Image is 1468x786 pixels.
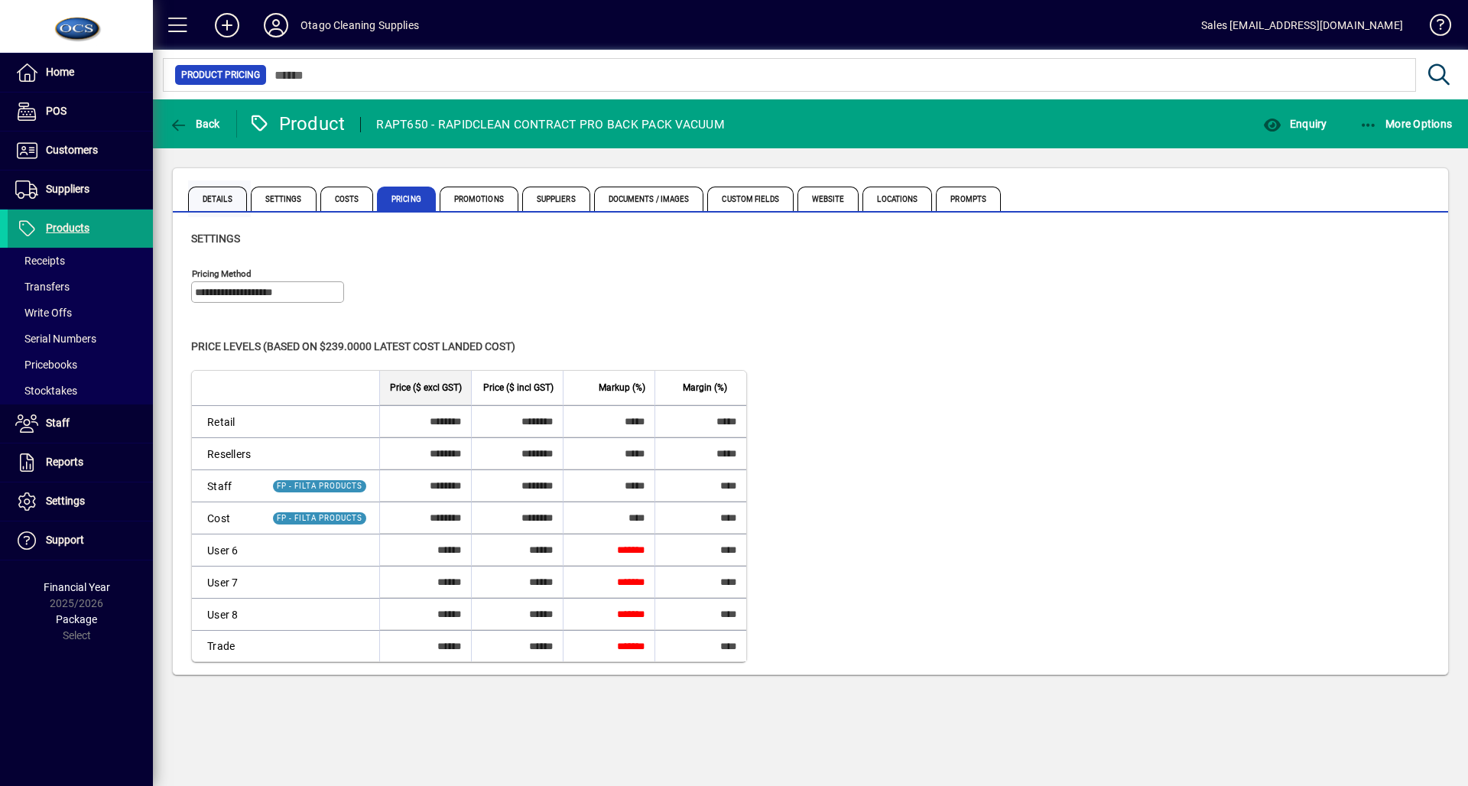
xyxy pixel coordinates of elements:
span: Package [56,613,97,625]
span: Product Pricing [181,67,260,83]
a: POS [8,93,153,131]
a: Suppliers [8,171,153,209]
span: Pricebooks [15,359,77,371]
span: Details [188,187,247,211]
td: Retail [192,405,260,437]
span: Price ($ excl GST) [390,379,462,396]
span: Suppliers [522,187,590,211]
td: User 6 [192,534,260,566]
span: Locations [862,187,932,211]
a: Staff [8,404,153,443]
span: Reports [46,456,83,468]
span: Serial Numbers [15,333,96,345]
span: Prompts [936,187,1001,211]
span: Staff [46,417,70,429]
span: Settings [191,232,240,245]
span: Pricing [377,187,436,211]
a: Pricebooks [8,352,153,378]
span: Settings [46,495,85,507]
span: Back [169,118,220,130]
a: Reports [8,443,153,482]
span: FP - FILTA PRODUCTS [277,482,362,490]
a: Knowledge Base [1418,3,1449,53]
span: Markup (%) [599,379,645,396]
span: Settings [251,187,317,211]
a: Home [8,54,153,92]
span: Write Offs [15,307,72,319]
span: Price ($ incl GST) [483,379,554,396]
td: Cost [192,502,260,534]
button: Enquiry [1259,110,1330,138]
span: Costs [320,187,374,211]
a: Write Offs [8,300,153,326]
span: More Options [1359,118,1453,130]
span: Stocktakes [15,385,77,397]
div: Product [248,112,346,136]
a: Receipts [8,248,153,274]
div: Otago Cleaning Supplies [300,13,419,37]
a: Transfers [8,274,153,300]
div: RAPT650 - RAPIDCLEAN CONTRACT PRO BACK PACK VACUUM [376,112,725,137]
span: Support [46,534,84,546]
span: Financial Year [44,581,110,593]
span: Price levels (based on $239.0000 Latest cost landed cost) [191,340,515,352]
span: Custom Fields [707,187,793,211]
span: Home [46,66,74,78]
a: Customers [8,132,153,170]
span: Transfers [15,281,70,293]
td: User 8 [192,598,260,630]
a: Stocktakes [8,378,153,404]
mat-label: Pricing method [192,268,252,279]
span: POS [46,105,67,117]
button: Back [165,110,224,138]
div: Sales [EMAIL_ADDRESS][DOMAIN_NAME] [1201,13,1403,37]
span: Products [46,222,89,234]
span: Customers [46,144,98,156]
button: Profile [252,11,300,39]
span: Website [797,187,859,211]
span: Documents / Images [594,187,704,211]
span: Receipts [15,255,65,267]
td: Staff [192,469,260,502]
td: Trade [192,630,260,661]
td: User 7 [192,566,260,598]
a: Support [8,521,153,560]
a: Serial Numbers [8,326,153,352]
span: Enquiry [1263,118,1327,130]
a: Settings [8,482,153,521]
button: More Options [1356,110,1457,138]
span: FP - FILTA PRODUCTS [277,514,362,522]
app-page-header-button: Back [153,110,237,138]
button: Add [203,11,252,39]
span: Promotions [440,187,518,211]
td: Resellers [192,437,260,469]
span: Suppliers [46,183,89,195]
span: Margin (%) [683,379,727,396]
